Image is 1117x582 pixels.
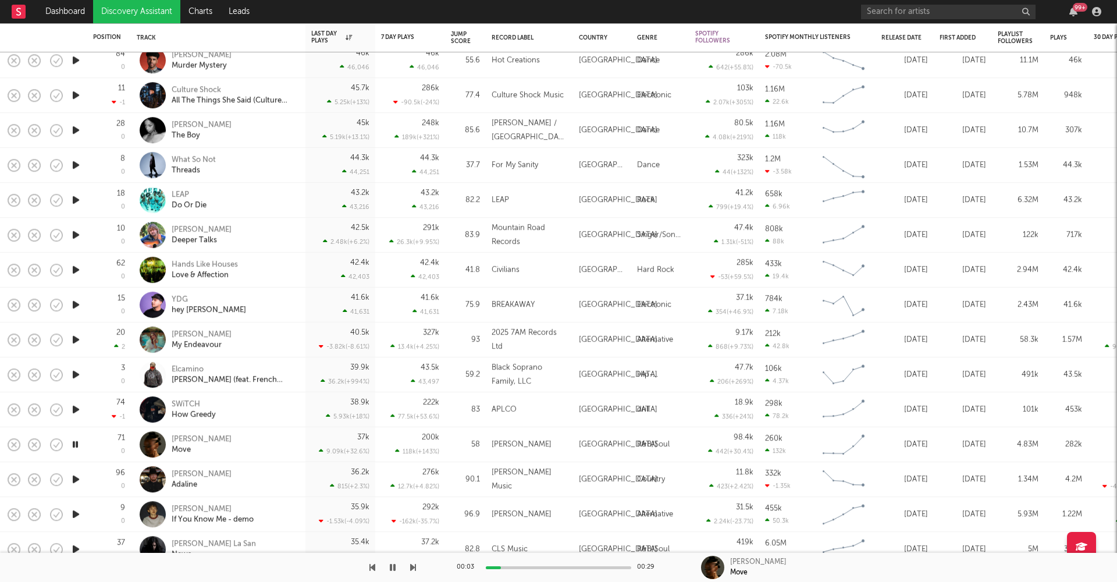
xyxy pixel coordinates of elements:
[765,365,782,372] div: 106k
[940,438,986,452] div: [DATE]
[695,30,736,44] div: Spotify Followers
[1073,3,1087,12] div: 99 +
[940,193,986,207] div: [DATE]
[492,88,564,102] div: Culture Shock Music
[765,51,787,58] div: 2.08M
[121,134,125,141] div: 0
[710,273,753,281] div: -53 ( +59.5 % )
[579,88,657,102] div: [GEOGRAPHIC_DATA]
[423,329,439,336] div: 327k
[172,364,297,385] a: Elcamino[PERSON_NAME] (feat. French [US_STATE] & [PERSON_NAME] The [PERSON_NAME])
[817,221,870,250] svg: Chart title
[121,379,125,385] div: 0
[172,504,254,525] a: [PERSON_NAME]If You Know Me - demo
[393,98,439,106] div: -90.5k ( -24 % )
[451,333,480,347] div: 93
[422,469,439,476] div: 276k
[1050,368,1082,382] div: 43.5k
[451,403,480,417] div: 83
[492,361,567,389] div: Black Soprano Family, LLC
[579,123,657,137] div: [GEOGRAPHIC_DATA]
[710,378,753,385] div: 206 ( +269 % )
[412,168,439,176] div: 44,251
[451,88,480,102] div: 77.4
[765,260,782,268] div: 433k
[451,54,480,68] div: 55.6
[637,34,678,41] div: Genre
[172,329,232,350] a: [PERSON_NAME]My Endeavour
[411,273,439,281] div: 42,403
[881,54,928,68] div: [DATE]
[172,235,232,246] div: Deeper Talks
[421,294,439,301] div: 41.6k
[1050,228,1082,242] div: 717k
[172,504,254,514] div: [PERSON_NAME]
[319,448,369,455] div: 9.09k ( +32.6 % )
[351,469,369,476] div: 36.2k
[579,473,657,487] div: [GEOGRAPHIC_DATA]
[172,539,256,560] a: [PERSON_NAME] La SanNews
[705,133,753,141] div: 4.08k ( +219 % )
[637,228,684,242] div: Singer/Songwriter
[112,98,125,106] div: -1
[765,168,792,175] div: -3.58k
[422,84,439,92] div: 286k
[492,158,538,172] div: For My Sanity
[121,309,125,315] div: 0
[881,403,928,417] div: [DATE]
[579,193,657,207] div: [GEOGRAPHIC_DATA]
[492,193,509,207] div: LEAP
[492,34,561,41] div: Record Label
[117,190,125,197] div: 18
[637,88,671,102] div: Electronic
[112,413,125,420] div: -1
[451,158,480,172] div: 37.7
[172,410,216,420] div: How Greedy
[172,260,238,270] div: Hands Like Houses
[451,298,480,312] div: 75.9
[1069,7,1077,16] button: 99+
[116,120,125,127] div: 28
[736,49,753,57] div: 286k
[737,259,753,267] div: 285k
[817,46,870,75] svg: Chart title
[172,469,232,490] a: [PERSON_NAME]Adaline
[940,333,986,347] div: [DATE]
[421,364,439,371] div: 43.5k
[765,412,789,420] div: 78.2k
[765,86,785,93] div: 1.16M
[714,413,753,420] div: 336 ( +24 % )
[412,308,439,315] div: 41,631
[1050,158,1082,172] div: 44.3k
[765,155,781,163] div: 1.2M
[381,34,422,41] div: 7 Day Plays
[451,473,480,487] div: 90.1
[116,399,125,406] div: 74
[412,203,439,211] div: 43,216
[340,63,369,71] div: 46,046
[172,50,232,61] div: [PERSON_NAME]
[350,329,369,336] div: 40.5k
[420,259,439,267] div: 42.4k
[817,430,870,459] svg: Chart title
[121,65,125,71] div: 0
[93,34,121,41] div: Position
[765,435,782,442] div: 260k
[817,186,870,215] svg: Chart title
[709,203,753,211] div: 799 ( +19.4 % )
[817,325,870,354] svg: Chart title
[1050,263,1082,277] div: 42.4k
[118,294,125,302] div: 15
[765,34,852,41] div: Spotify Monthly Listeners
[579,263,625,277] div: [GEOGRAPHIC_DATA]
[881,193,928,207] div: [DATE]
[1050,34,1067,41] div: Plays
[579,368,657,382] div: [GEOGRAPHIC_DATA]
[714,238,753,246] div: 1.31k ( -51 % )
[117,225,125,232] div: 10
[817,465,870,494] svg: Chart title
[492,438,552,452] div: [PERSON_NAME]
[327,98,369,106] div: 5.25k ( +13 % )
[172,190,207,200] div: LEAP
[321,378,369,385] div: 36.2k ( +994 % )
